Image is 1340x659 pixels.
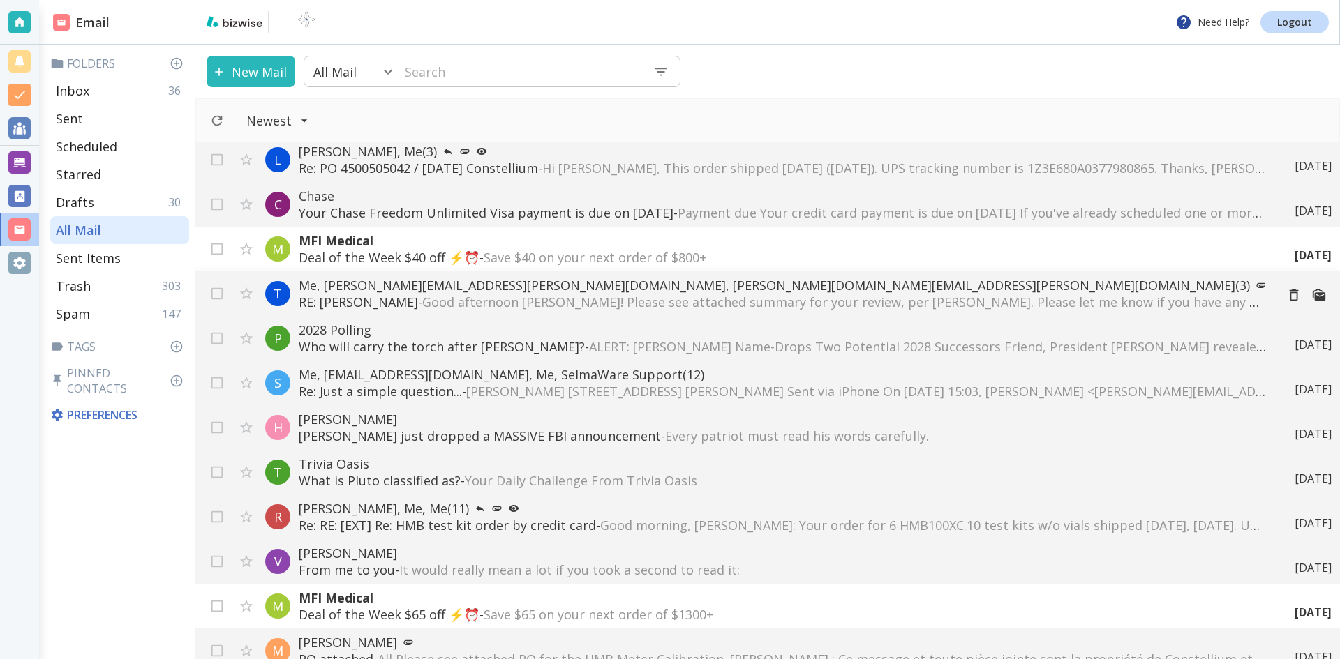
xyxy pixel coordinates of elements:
p: Scheduled [56,138,117,155]
p: M [272,241,283,257]
svg: Your most recent message has not been opened yet [476,146,487,157]
p: [DATE] [1295,203,1332,218]
p: Deal of the Week $40 off ⚡⏰ - [299,249,1267,266]
a: Logout [1260,11,1329,33]
p: Sent [56,110,83,127]
p: M [272,598,283,614]
p: 36 [168,83,186,98]
p: Inbox [56,82,89,99]
input: Search [401,57,642,86]
p: Me, [EMAIL_ADDRESS][DOMAIN_NAME], Me, SelmaWare Support (12) [299,366,1267,383]
p: Deal of the Week $65 off ⚡⏰ - [299,606,1267,623]
div: Sent Items [50,244,189,272]
p: From me to you - [299,561,1267,578]
svg: Your most recent message has not been opened yet [508,503,519,514]
p: [PERSON_NAME], Me (3) [299,143,1267,160]
div: Drafts30 [50,188,189,216]
img: DashboardSidebarEmail.svg [53,14,70,31]
p: Logout [1277,17,1312,27]
p: [PERSON_NAME] just dropped a MASSIVE FBI announcement - [299,427,1267,444]
p: 147 [162,306,186,321]
p: Folders [50,56,189,71]
p: MFI Medical [299,232,1267,249]
p: Trivia Oasis [299,455,1267,472]
p: C [274,196,282,213]
p: T [274,464,282,480]
p: M [272,642,283,659]
p: P [274,330,282,347]
span: Save $40 on your next order of $800+ ͏ ͏ ͏ ͏ ͏ ͏ ͏ ͏ ͏ ͏ ͏ ͏ ͏ ͏ ͏ ͏ ͏ ͏ ͏ ͏ ͏ ͏ ͏ ͏ ͏ ͏ ͏ ͏ ͏ ͏ ... [484,249,992,266]
p: [DATE] [1295,605,1332,620]
button: Move to Trash [1281,282,1306,308]
p: R [274,508,282,525]
p: [DATE] [1295,471,1332,486]
p: 2028 Polling [299,321,1267,338]
p: Pinned Contacts [50,365,189,396]
button: Filter [232,105,322,136]
p: Preferences [50,407,186,423]
p: [DATE] [1295,158,1332,174]
div: All Mail [50,216,189,244]
p: [DATE] [1295,560,1332,575]
p: Re: Just a simple question... - [299,383,1267,400]
p: Sent Items [56,250,121,266]
p: [PERSON_NAME] [299,634,1267,651]
p: 303 [162,278,186,294]
p: T [274,285,282,302]
p: Starred [56,166,101,183]
p: Tags [50,339,189,354]
button: New Mail [207,56,295,87]
div: Scheduled [50,132,189,160]
p: Re: PO 4500505042 / [DATE] Constellium - [299,160,1267,176]
p: V [274,553,282,570]
p: 30 [168,195,186,210]
p: All Mail [56,222,101,238]
p: Who will carry the torch after [PERSON_NAME]? - [299,338,1267,355]
span: Save $65 on your next order of $1300+ ͏ ͏ ͏ ͏ ͏ ͏ ͏ ͏ ͏ ͏ ͏ ͏ ͏ ͏ ͏ ͏ ͏ ͏ ͏ ͏ ͏ ͏ ͏ ͏ ͏ ͏ ͏ ͏ ͏ ͏... [484,606,999,623]
p: [PERSON_NAME] [299,545,1267,561]
span: Your Daily Challenge From Trivia Oasis ‌ ‌ ‌ ‌ ‌ ‌ ‌ ‌ ‌ ‌ ‌ ‌ ‌ ‌ ‌ ‌ ‌ ‌ ‌ ‌ ‌ ‌ ‌ ‌ ‌ ‌ ‌ ‌ ‌ ... [465,472,980,489]
p: L [274,151,281,168]
p: Me, [PERSON_NAME][EMAIL_ADDRESS][PERSON_NAME][DOMAIN_NAME], [PERSON_NAME][DOMAIN_NAME][EMAIL_ADDR... [299,277,1265,294]
p: [PERSON_NAME] [299,411,1267,427]
p: All Mail [313,63,357,80]
img: bizwise [207,16,262,27]
p: [DATE] [1295,426,1332,441]
img: BioTech International [274,11,338,33]
p: [DATE] [1295,337,1332,352]
p: Your Chase Freedom Unlimited Visa payment is due on [DATE] - [299,204,1267,221]
div: Trash303 [50,272,189,300]
p: [PERSON_NAME], Me, Me (11) [299,500,1267,517]
p: Need Help? [1175,14,1249,31]
span: Every patriot must read his words carefully. ‌ ‌ ‌ ‌ ‌ ‌ ‌ ‌ ‌ ‌ ‌ ‌ ‌ ‌ ‌ ‌ ‌ ‌ ‌ ‌ ‌ ‌ ‌ ‌ ‌ ‌ ... [665,427,1201,444]
p: [DATE] [1295,248,1332,263]
p: S [274,374,281,391]
p: RE: [PERSON_NAME] - [299,294,1265,310]
div: Sent [50,105,189,132]
span: It would really mean a lot if you took a second to read it: ‌ ‌ ‌ ‌ ‌ ‌ ‌ ‌ ‌ ‌ ‌ ‌ ‌ ‌ ‌ ‌ ‌ ‌ ‌... [399,561,988,578]
h2: Email [53,13,110,32]
p: Chase [299,188,1267,204]
p: Drafts [56,194,94,211]
p: Re: RE: [EXT] Re: HMB test kit order by credit card - [299,517,1267,533]
button: Refresh [204,108,230,133]
p: H [274,419,283,436]
p: MFI Medical [299,589,1267,606]
div: Spam147 [50,300,189,328]
div: Preferences [47,402,189,428]
p: [DATE] [1295,381,1332,397]
p: Spam [56,305,90,322]
p: [DATE] [1295,515,1332,531]
p: Trash [56,278,91,294]
button: Mark as Unread [1306,282,1332,308]
div: Starred [50,160,189,188]
div: Inbox36 [50,77,189,105]
p: What is Pluto classified as? - [299,472,1267,489]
